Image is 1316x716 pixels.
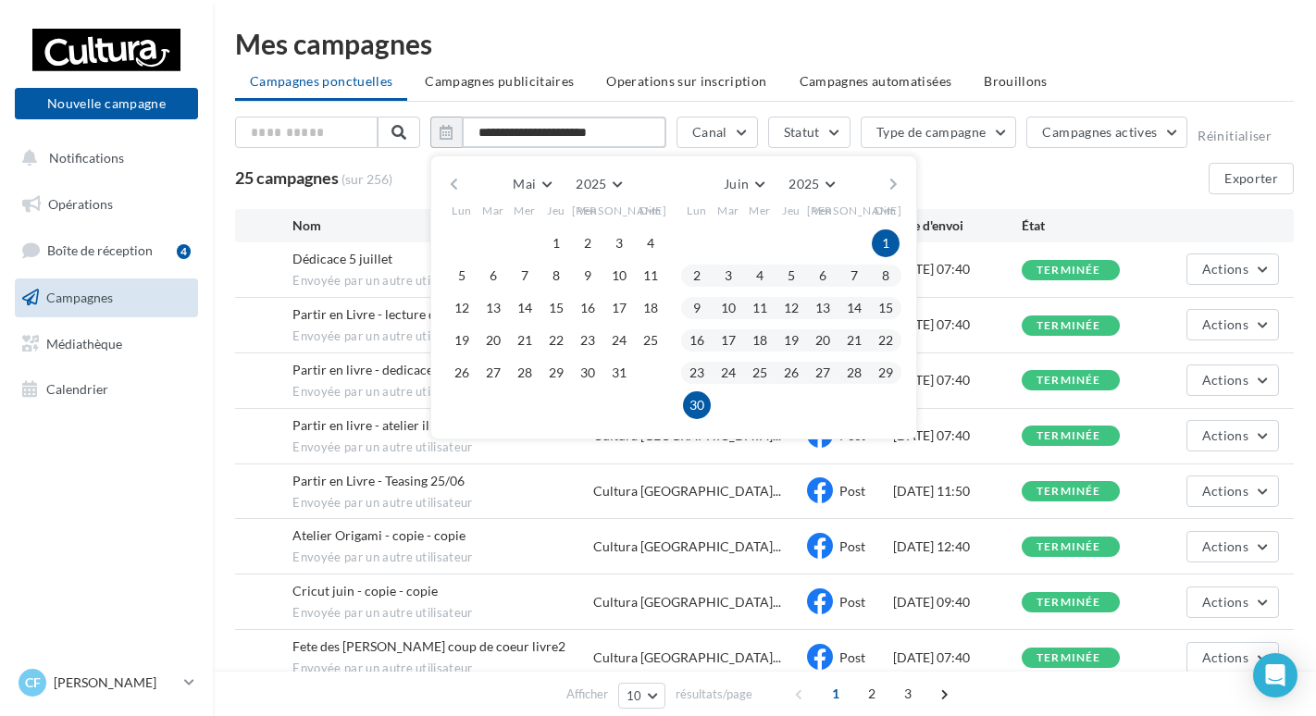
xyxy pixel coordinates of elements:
div: terminée [1037,320,1101,332]
span: Envoyée par un autre utilisateur [292,439,592,456]
button: 5 [448,262,476,290]
div: [DATE] 07:40 [893,260,1022,278]
button: Campagnes actives [1026,117,1187,148]
button: 7 [840,262,868,290]
span: Envoyée par un autre utilisateur [292,328,592,345]
span: Partir en livre - dedicace 28/06 [292,362,470,377]
button: 28 [511,359,539,387]
button: 10 [618,683,665,709]
button: 9 [574,262,602,290]
span: Fete des peres coup de coeur livre2 [292,638,565,654]
button: Statut [768,117,850,148]
span: Campagnes [46,290,113,305]
span: Actions [1202,316,1248,332]
button: Actions [1186,420,1279,451]
span: Mar [717,203,739,218]
button: 6 [479,262,507,290]
a: CF [PERSON_NAME] [15,665,198,700]
button: 29 [872,359,900,387]
span: Actions [1202,594,1248,610]
button: 8 [542,262,570,290]
button: 30 [574,359,602,387]
span: Actions [1202,372,1248,388]
a: Campagnes [11,278,202,317]
div: Date d'envoi [893,216,1022,235]
button: 25 [637,327,664,354]
button: 10 [605,262,633,290]
button: 24 [605,327,633,354]
button: Actions [1186,253,1279,285]
button: 1 [872,229,900,257]
button: 10 [714,294,742,322]
button: 24 [714,359,742,387]
div: [DATE] 12:40 [893,537,1022,556]
button: 13 [479,294,507,322]
button: 22 [872,327,900,354]
a: Opérations [11,185,202,224]
button: 12 [777,294,805,322]
button: 19 [448,327,476,354]
span: Notifications [49,150,124,166]
span: Opérations [48,196,113,212]
span: Campagnes publicitaires [425,73,574,89]
span: Actions [1202,483,1248,499]
button: 21 [511,327,539,354]
span: 2025 [788,176,819,191]
span: CF [25,673,41,692]
button: 4 [746,262,774,290]
button: Réinitialiser [1198,129,1272,143]
span: [PERSON_NAME] [572,203,667,218]
button: 28 [840,359,868,387]
div: Open Intercom Messenger [1253,653,1297,697]
button: 18 [637,294,664,322]
span: résultats/page [676,685,752,703]
button: 2 [683,262,711,290]
span: Atelier Origami - copie - copie [292,527,466,543]
button: Nouvelle campagne [15,88,198,119]
span: Mer [514,203,536,218]
div: terminée [1037,265,1101,277]
button: 17 [714,327,742,354]
span: Cultura [GEOGRAPHIC_DATA]... [593,648,781,667]
button: 13 [809,294,837,322]
button: Actions [1186,531,1279,562]
button: 11 [637,262,664,290]
button: Actions [1186,642,1279,673]
p: [PERSON_NAME] [54,673,177,692]
button: 19 [777,327,805,354]
span: Campagnes automatisées [800,73,952,89]
span: Calendrier [46,381,108,397]
button: 2025 [568,171,628,197]
button: 15 [542,294,570,322]
span: Partir en livre - atelier illustration 26/06 [292,417,523,433]
button: 26 [448,359,476,387]
span: Cultura [GEOGRAPHIC_DATA]... [593,537,781,556]
span: 10 [627,688,642,703]
button: Actions [1186,309,1279,340]
button: 27 [809,359,837,387]
div: terminée [1037,430,1101,442]
button: 27 [479,359,507,387]
button: 14 [840,294,868,322]
button: 9 [683,294,711,322]
button: 8 [872,262,900,290]
button: 3 [605,229,633,257]
span: Envoyée par un autre utilisateur [292,549,592,566]
span: Actions [1202,261,1248,277]
button: 4 [637,229,664,257]
div: terminée [1037,541,1101,553]
div: 4 [177,244,191,259]
span: Actions [1202,427,1248,443]
span: Cultura [GEOGRAPHIC_DATA]... [593,593,781,611]
span: Campagnes actives [1042,124,1157,140]
span: Actions [1202,538,1248,554]
div: [DATE] 11:50 [893,482,1022,500]
button: 7 [511,262,539,290]
div: Mes campagnes [235,30,1294,57]
div: terminée [1037,597,1101,609]
button: 20 [809,327,837,354]
button: 12 [448,294,476,322]
span: Mai [513,176,536,191]
div: État [1022,216,1150,235]
button: 6 [809,262,837,290]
